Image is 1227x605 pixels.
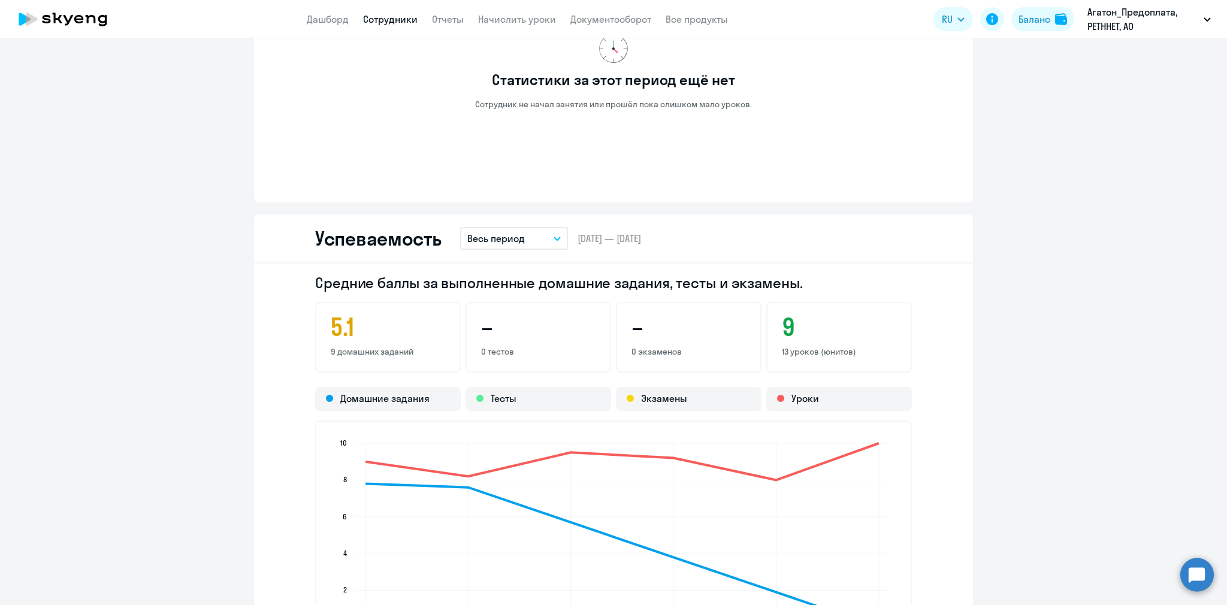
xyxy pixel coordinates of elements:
span: RU [942,12,953,26]
h3: Статистики за этот период ещё нет [492,70,735,89]
text: 4 [343,549,347,558]
h2: Успеваемость [315,226,441,250]
div: Домашние задания [315,387,461,411]
p: 13 уроков (юнитов) [782,346,896,357]
a: Сотрудники [363,13,418,25]
text: 8 [343,475,347,484]
h3: 5.1 [331,313,445,341]
a: Начислить уроки [478,13,556,25]
img: balance [1055,13,1067,25]
a: Все продукты [666,13,728,25]
p: Агатон_Предоплата, РЕТННЕТ, АО [1087,5,1199,34]
span: [DATE] — [DATE] [578,232,641,245]
text: 2 [343,585,347,594]
h2: Средние баллы за выполненные домашние задания, тесты и экзамены. [315,273,912,292]
h3: – [481,313,596,341]
button: Балансbalance [1011,7,1074,31]
a: Дашборд [307,13,349,25]
text: 10 [340,438,347,447]
text: 6 [343,512,347,521]
p: 9 домашних заданий [331,346,445,357]
button: RU [933,7,973,31]
p: 0 экзаменов [631,346,746,357]
p: Весь период [467,231,525,246]
a: Документооборот [570,13,651,25]
a: Отчеты [432,13,464,25]
h3: 9 [782,313,896,341]
p: Сотрудник не начал занятия или прошёл пока слишком мало уроков. [475,99,752,110]
div: Тесты [466,387,611,411]
img: no-data [599,34,628,63]
p: 0 тестов [481,346,596,357]
div: Уроки [766,387,912,411]
div: Баланс [1019,12,1050,26]
div: Экзамены [616,387,761,411]
h3: – [631,313,746,341]
button: Агатон_Предоплата, РЕТННЕТ, АО [1081,5,1217,34]
button: Весь период [460,227,568,250]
